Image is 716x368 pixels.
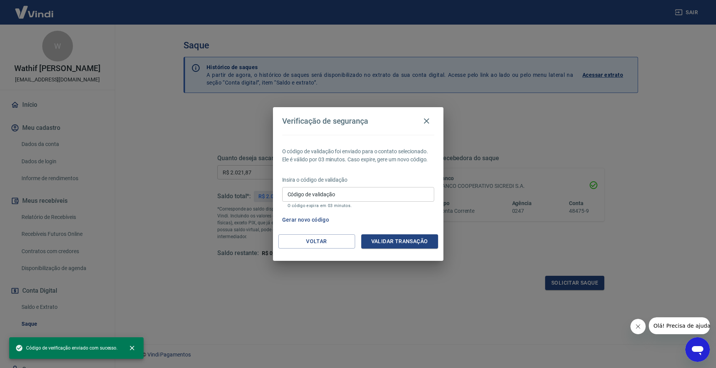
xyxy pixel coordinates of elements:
iframe: Fechar mensagem [630,319,646,334]
button: Validar transação [361,234,438,249]
button: Voltar [278,234,355,249]
h4: Verificação de segurança [282,116,369,126]
span: Olá! Precisa de ajuda? [5,5,64,12]
iframe: Mensagem da empresa [649,317,710,334]
span: Código de verificação enviado com sucesso. [15,344,117,352]
p: O código de validação foi enviado para o contato selecionado. Ele é válido por 03 minutos. Caso e... [282,148,434,164]
button: Gerar novo código [279,213,332,227]
iframe: Botão para abrir a janela de mensagens [685,337,710,362]
button: close [124,340,141,356]
p: Insira o código de validação [282,176,434,184]
p: O código expira em 03 minutos. [288,203,429,208]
